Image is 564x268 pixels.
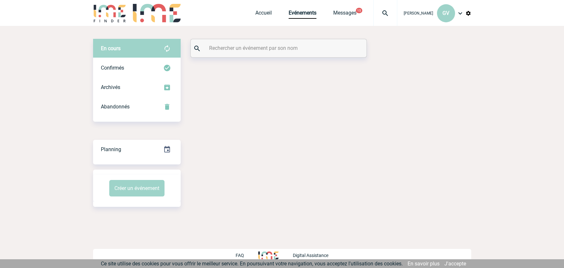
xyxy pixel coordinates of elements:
span: Ce site utilise des cookies pour vous offrir le meilleur service. En poursuivant votre navigation... [101,261,403,267]
div: Retrouvez ici tous vos événements annulés [93,97,181,117]
a: FAQ [236,252,258,258]
a: J'accepte [444,261,466,267]
button: Créer un événement [109,180,165,196]
p: Digital Assistance [293,253,328,258]
a: Accueil [255,10,272,19]
span: Confirmés [101,65,124,71]
div: Retrouvez ici tous les événements que vous avez décidé d'archiver [93,78,181,97]
a: Messages [333,10,356,19]
button: 15 [356,8,362,13]
img: IME-Finder [93,4,127,22]
a: En savoir plus [408,261,440,267]
a: Evénements [289,10,316,19]
span: En cours [101,45,121,51]
input: Rechercher un événement par son nom [208,43,351,53]
span: Abandonnés [101,104,130,110]
span: [PERSON_NAME] [404,11,433,16]
span: GV [442,10,449,16]
span: Planning [101,146,121,152]
div: Retrouvez ici tous vos événements organisés par date et état d'avancement [93,140,181,159]
p: FAQ [236,253,244,258]
a: Planning [93,140,181,159]
span: Archivés [101,84,120,90]
div: Retrouvez ici tous vos évènements avant confirmation [93,39,181,58]
img: http://www.idealmeetingsevents.fr/ [258,251,278,259]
